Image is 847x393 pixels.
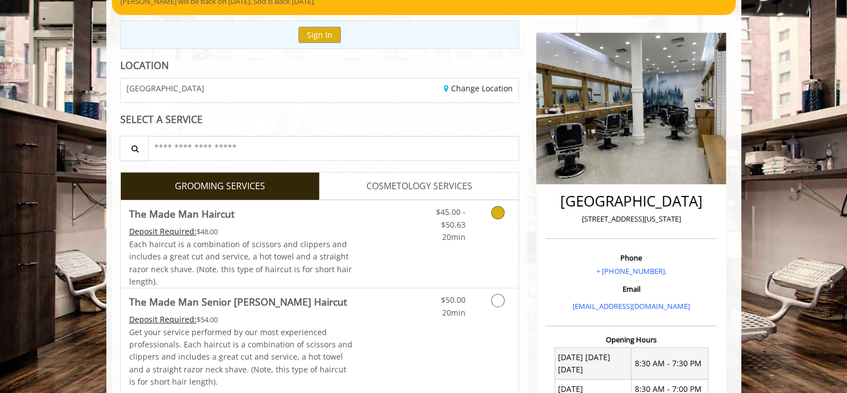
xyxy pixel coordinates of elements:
span: 20min [442,307,465,318]
div: SELECT A SERVICE [120,114,520,125]
h3: Email [549,285,714,293]
span: 20min [442,232,465,242]
b: The Made Man Senior [PERSON_NAME] Haircut [129,294,347,310]
span: COSMETOLOGY SERVICES [366,179,472,194]
button: Service Search [120,136,149,161]
h2: [GEOGRAPHIC_DATA] [549,193,714,209]
span: $50.00 [440,294,465,305]
p: [STREET_ADDRESS][US_STATE] [549,213,714,225]
p: Get your service performed by our most experienced professionals. Each haircut is a combination o... [129,326,353,389]
span: This service needs some Advance to be paid before we block your appointment [129,314,197,325]
div: $48.00 [129,225,353,238]
h3: Phone [549,254,714,262]
a: Change Location [444,83,513,94]
a: + [PHONE_NUMBER]. [596,266,667,276]
span: GROOMING SERVICES [175,179,265,194]
button: Sign In [298,27,341,43]
span: Each haircut is a combination of scissors and clippers and includes a great cut and service, a ho... [129,239,352,287]
h3: Opening Hours [546,336,717,343]
span: [GEOGRAPHIC_DATA] [126,84,204,92]
span: $45.00 - $50.63 [435,207,465,229]
b: LOCATION [120,58,169,72]
b: The Made Man Haircut [129,206,234,222]
a: [EMAIL_ADDRESS][DOMAIN_NAME] [572,301,690,311]
div: $54.00 [129,313,353,326]
span: This service needs some Advance to be paid before we block your appointment [129,226,197,237]
td: [DATE] [DATE] [DATE] [555,348,631,380]
td: 8:30 AM - 7:30 PM [631,348,708,380]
